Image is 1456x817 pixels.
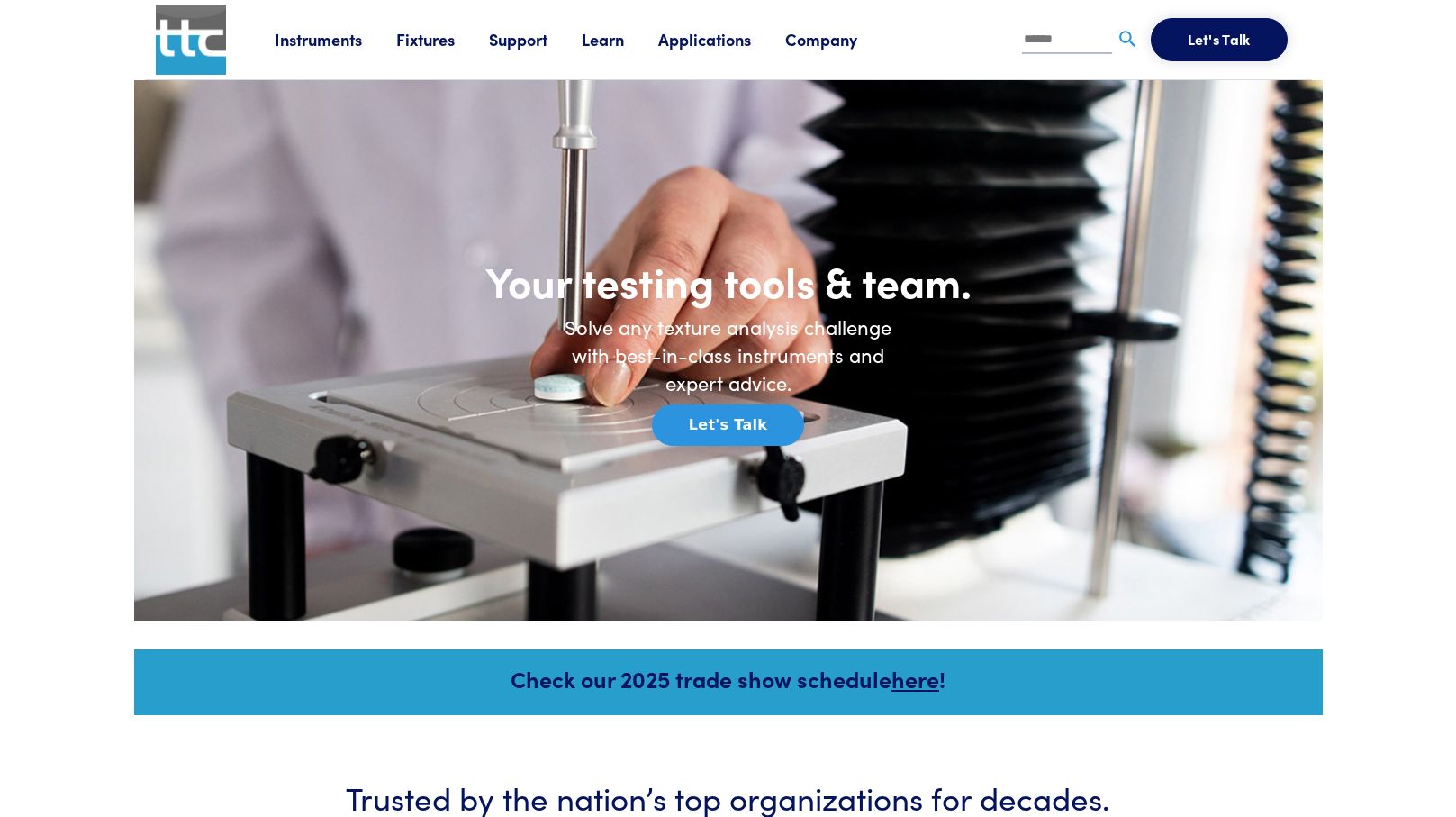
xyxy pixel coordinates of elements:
[489,28,582,50] a: Support
[652,404,804,446] button: Let's Talk
[658,28,785,50] a: Applications
[785,28,891,50] a: Company
[158,663,1298,694] h5: Check our 2025 trade show schedule !
[582,28,658,50] a: Learn
[156,5,226,75] img: ttc_logo_1x1_v1.0.png
[368,255,1089,307] h1: Your testing tools & team.
[396,28,489,50] a: Fixtures
[275,28,396,50] a: Instruments
[891,663,939,694] a: here
[1151,18,1288,61] button: Let's Talk
[548,313,909,396] h6: Solve any texture analysis challenge with best-in-class instruments and expert advice.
